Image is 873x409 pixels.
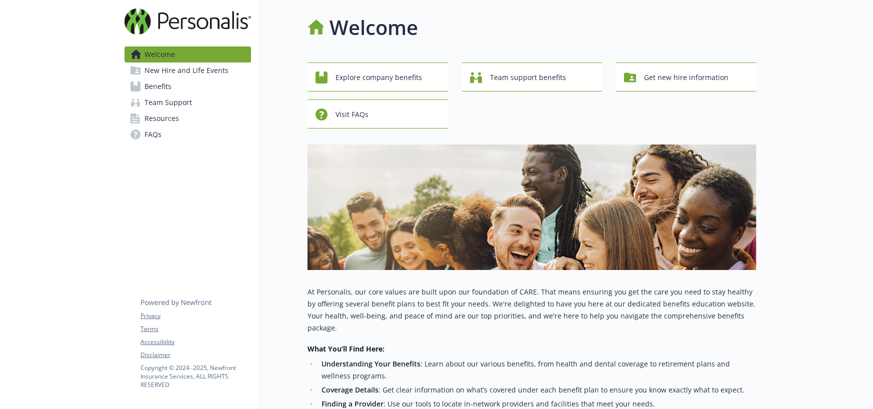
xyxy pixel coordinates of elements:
a: New Hire and Life Events [124,62,251,78]
span: Team support benefits [490,68,566,87]
img: overview page banner [307,144,756,270]
span: FAQs [144,126,161,142]
span: Explore company benefits [335,68,422,87]
a: Disclaimer [140,350,250,359]
button: Team support benefits [462,62,602,91]
a: Accessibility [140,337,250,346]
a: Benefits [124,78,251,94]
span: Visit FAQs [335,105,368,124]
a: Welcome [124,46,251,62]
span: New Hire and Life Events [144,62,228,78]
a: FAQs [124,126,251,142]
span: Welcome [144,46,175,62]
strong: Understanding Your Benefits [321,359,420,368]
strong: Finding a Provider [321,399,383,408]
a: Privacy [140,311,250,320]
span: Benefits [144,78,171,94]
button: Get new hire information [616,62,756,91]
a: Resources [124,110,251,126]
a: Terms [140,324,250,333]
li: : Get clear information on what’s covered under each benefit plan to ensure you know exactly what... [318,384,756,396]
span: Get new hire information [644,68,728,87]
li: : Learn about our various benefits, from health and dental coverage to retirement plans and welln... [318,358,756,382]
p: At Personalis, our core values are built upon our foundation of CARE. That means ensuring you get... [307,286,756,334]
button: Visit FAQs [307,99,448,128]
strong: What You’ll Find Here: [307,344,384,353]
span: Resources [144,110,179,126]
strong: Coverage Details [321,385,378,394]
a: Team Support [124,94,251,110]
h1: Welcome [329,12,418,42]
button: Explore company benefits [307,62,448,91]
p: Copyright © 2024 - 2025 , Newfront Insurance Services, ALL RIGHTS RESERVED [140,363,250,389]
span: Team Support [144,94,192,110]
